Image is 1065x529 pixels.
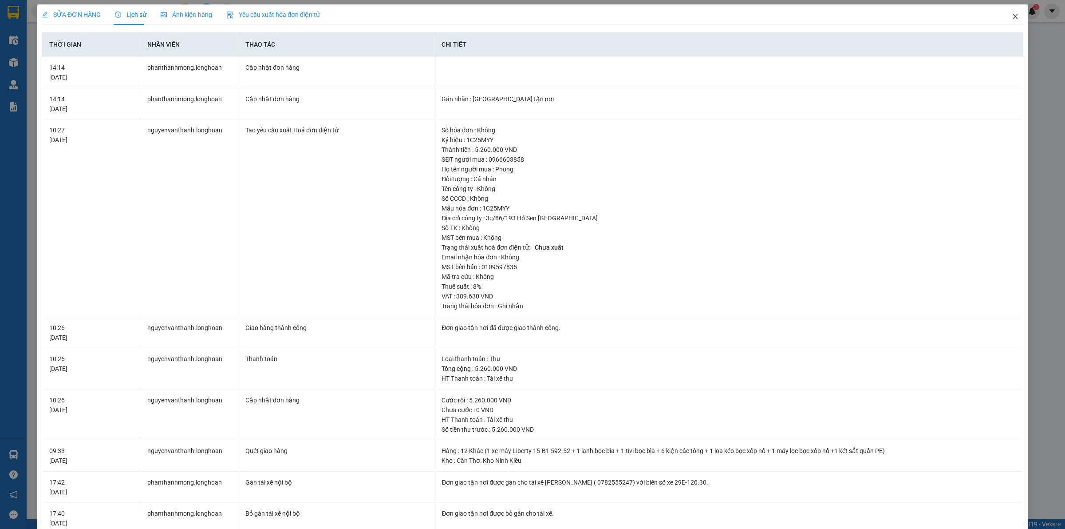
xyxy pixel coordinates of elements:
[140,440,238,472] td: nguyenvanthanh.longhoan
[115,12,121,18] span: clock-circle
[442,323,1016,333] div: Đơn giao tận nơi đã được giao thành công.
[9,13,124,33] strong: BIÊN NHẬN VẬN CHUYỂN BẢO AN EXPRESS
[442,272,1016,282] div: Mã tra cứu : Không
[442,145,1016,155] div: Thành tiền : 5.260.000 VND
[245,63,427,72] div: Cập nhật đơn hàng
[442,213,1016,223] div: Địa chỉ công ty : 3c/86/193 Hồ Sen [GEOGRAPHIC_DATA]
[49,509,133,528] div: 17:40 [DATE]
[8,36,125,50] strong: (Công Ty TNHH Chuyển Phát Nhanh Bảo An - MST: 0109597835)
[49,125,133,145] div: 10:27 [DATE]
[49,94,133,114] div: 14:14 [DATE]
[442,203,1016,213] div: Mẫu hóa đơn : 1C25MYY
[442,282,1016,291] div: Thuế suất : 8%
[8,53,126,87] span: [PHONE_NUMBER] - [DOMAIN_NAME]
[49,395,133,415] div: 10:26 [DATE]
[140,119,238,317] td: nguyenvanthanh.longhoan
[226,11,320,18] span: Yêu cầu xuất hóa đơn điện tử
[442,243,1016,252] div: Trạng thái xuất hoá đơn điện tử :
[226,12,233,19] img: icon
[442,425,1016,434] div: Số tiền thu trước : 5.260.000 VND
[442,415,1016,425] div: HT Thanh toán : Tài xế thu
[442,155,1016,164] div: SĐT người mua : 0966603858
[442,135,1016,145] div: Ký hiệu : 1C25MYY
[245,94,427,104] div: Cập nhật đơn hàng
[42,11,101,18] span: SỬA ĐƠN HÀNG
[49,477,133,497] div: 17:42 [DATE]
[442,94,1016,104] div: Gán nhãn : [GEOGRAPHIC_DATA] tận nơi
[245,354,427,364] div: Thanh toán
[442,446,1016,456] div: Hàng : 12 Khác (1 xe máy Liberty 15-B1 592.52 + 1 lạnh bọc bìa + 1 tivi bọc bìa + 6 kiện các tông...
[238,32,434,57] th: Thao tác
[442,184,1016,194] div: Tên công ty : Không
[442,395,1016,405] div: Cước rồi : 5.260.000 VND
[140,317,238,349] td: nguyenvanthanh.longhoan
[442,262,1016,272] div: MST bên bán : 0109597835
[49,446,133,465] div: 09:33 [DATE]
[442,374,1016,383] div: HT Thanh toán : Tài xế thu
[245,323,427,333] div: Giao hàng thành công
[245,395,427,405] div: Cập nhật đơn hàng
[140,57,238,88] td: phanthanhmong.longhoan
[442,252,1016,262] div: Email nhận hóa đơn : Không
[140,348,238,390] td: nguyenvanthanh.longhoan
[442,364,1016,374] div: Tổng cộng : 5.260.000 VND
[434,32,1023,57] th: Chi tiết
[140,32,238,57] th: Nhân viên
[442,194,1016,203] div: Số CCCD : Không
[42,12,48,18] span: edit
[140,88,238,120] td: phanthanhmong.longhoan
[442,509,1016,518] div: Đơn giao tận nơi được bỏ gán cho tài xế.
[42,32,140,57] th: Thời gian
[245,125,427,135] div: Tạo yêu cầu xuất Hoá đơn điện tử
[245,509,427,518] div: Bỏ gán tài xế nội bộ
[1012,13,1019,20] span: close
[1003,4,1028,29] button: Close
[49,354,133,374] div: 10:26 [DATE]
[442,354,1016,364] div: Loại thanh toán : Thu
[161,12,167,18] span: picture
[140,390,238,441] td: nguyenvanthanh.longhoan
[49,323,133,342] div: 10:26 [DATE]
[49,63,133,82] div: 14:14 [DATE]
[442,291,1016,301] div: VAT : 389.630 VND
[140,472,238,503] td: phanthanhmong.longhoan
[442,164,1016,174] div: Họ tên người mua : Phong
[442,125,1016,135] div: Số hóa đơn : Không
[115,11,146,18] span: Lịch sử
[442,456,1016,465] div: Kho : Cần Thơ: Kho Ninh Kiều
[442,477,1016,487] div: Đơn giao tận nơi được gán cho tài xế [PERSON_NAME] ( 0782555247) với biển số xe 29E-120.30.
[532,243,567,252] span: Chưa xuất
[442,174,1016,184] div: Đối tượng : Cá nhân
[442,405,1016,415] div: Chưa cước : 0 VND
[161,11,212,18] span: Ảnh kiện hàng
[442,223,1016,233] div: Số TK : Không
[245,446,427,456] div: Quét giao hàng
[245,477,427,487] div: Gán tài xế nội bộ
[442,301,1016,311] div: Trạng thái hóa đơn : Ghi nhận
[442,233,1016,243] div: MST bên mua : Không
